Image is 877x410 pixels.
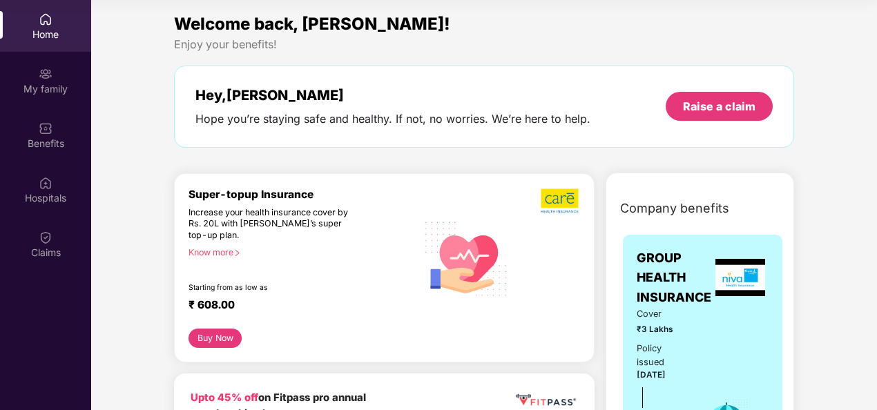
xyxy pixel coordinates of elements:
div: Starting from as low as [189,283,358,293]
div: Hey, [PERSON_NAME] [195,87,590,104]
span: ₹3 Lakhs [637,323,686,336]
div: Enjoy your benefits! [174,37,794,52]
img: svg+xml;base64,PHN2ZyBpZD0iQ2xhaW0iIHhtbG5zPSJodHRwOi8vd3d3LnczLm9yZy8yMDAwL3N2ZyIgd2lkdGg9IjIwIi... [39,231,52,244]
img: svg+xml;base64,PHN2ZyB4bWxucz0iaHR0cDovL3d3dy53My5vcmcvMjAwMC9zdmciIHhtbG5zOnhsaW5rPSJodHRwOi8vd3... [417,208,515,308]
div: Increase your health insurance cover by Rs. 20L with [PERSON_NAME]’s super top-up plan. [189,207,358,242]
img: insurerLogo [715,259,765,296]
div: Super-topup Insurance [189,188,417,201]
div: Raise a claim [683,99,755,114]
img: svg+xml;base64,PHN2ZyBpZD0iQmVuZWZpdHMiIHhtbG5zPSJodHRwOi8vd3d3LnczLm9yZy8yMDAwL3N2ZyIgd2lkdGg9Ij... [39,121,52,135]
b: Upto 45% off [191,391,258,404]
div: ₹ 608.00 [189,298,403,315]
div: Policy issued [637,342,686,369]
img: fppp.png [514,390,579,410]
span: right [233,249,241,257]
span: Welcome back, [PERSON_NAME]! [174,14,450,34]
span: [DATE] [637,370,666,380]
div: Know more [189,247,409,257]
img: svg+xml;base64,PHN2ZyBpZD0iSG9tZSIgeG1sbnM9Imh0dHA6Ly93d3cudzMub3JnLzIwMDAvc3ZnIiB3aWR0aD0iMjAiIG... [39,12,52,26]
span: GROUP HEALTH INSURANCE [637,248,712,307]
img: svg+xml;base64,PHN2ZyB3aWR0aD0iMjAiIGhlaWdodD0iMjAiIHZpZXdCb3g9IjAgMCAyMCAyMCIgZmlsbD0ibm9uZSIgeG... [39,67,52,81]
button: Buy Now [189,329,242,348]
img: b5dec4f62d2307b9de63beb79f102df3.png [541,188,580,214]
span: Company benefits [620,199,729,218]
img: svg+xml;base64,PHN2ZyBpZD0iSG9zcGl0YWxzIiB4bWxucz0iaHR0cDovL3d3dy53My5vcmcvMjAwMC9zdmciIHdpZHRoPS... [39,176,52,190]
span: Cover [637,307,686,321]
div: Hope you’re staying safe and healthy. If not, no worries. We’re here to help. [195,112,590,126]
